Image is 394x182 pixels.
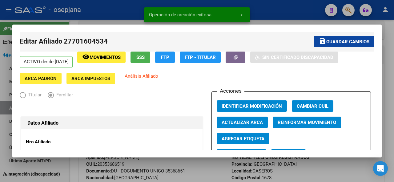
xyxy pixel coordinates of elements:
span: Guardar cambios [326,39,369,45]
span: Identificar Modificación [222,103,282,109]
span: Operación de creación exitosa [149,12,211,18]
button: FTP [155,52,175,63]
button: Reinformar Movimiento [273,117,341,128]
button: Actualizar ARCA [217,117,268,128]
button: Vencimiento PMI [217,149,266,161]
button: Sin Certificado Discapacidad [250,52,338,63]
button: Guardar cambios [314,36,374,47]
span: Titular [26,91,42,99]
div: Open Intercom Messenger [373,161,388,176]
mat-icon: remove_red_eye [82,53,90,60]
button: SSS [131,52,150,63]
span: FTP [161,55,169,60]
button: FTP - Titular [180,52,221,63]
span: Cambiar CUIL [297,103,328,109]
p: ACTIVO desde [DATE] [20,56,73,68]
span: x [240,12,243,17]
h3: Acciones [217,87,244,95]
span: Agregar Etiqueta [222,136,264,141]
span: Reinformar Movimiento [278,120,336,125]
mat-icon: save [319,37,326,45]
button: Agregar Etiqueta [217,133,269,144]
span: Familiar [54,91,73,99]
span: Movimientos [90,55,121,60]
button: ARCA Padrón [20,73,62,84]
mat-radio-group: Elija una opción [20,94,79,99]
span: ARCA Padrón [25,76,57,81]
button: ARCA Impuestos [66,73,115,84]
span: Editar Afiliado 27701604534 [20,37,108,45]
span: SSS [136,55,145,60]
span: ARCA Impuestos [71,76,110,81]
button: Identificar Modificación [217,100,287,112]
span: Actualizar ARCA [222,120,263,125]
button: Movimientos [77,52,126,63]
span: Análisis Afiliado [125,73,158,79]
h1: Datos Afiliado [27,119,196,127]
button: Cambiar CUIL [292,100,333,112]
span: FTP - Titular [185,55,216,60]
span: Sin Certificado Discapacidad [262,55,333,60]
button: Categoria [271,149,306,161]
p: Nro Afiliado [26,138,78,145]
button: x [235,9,247,20]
